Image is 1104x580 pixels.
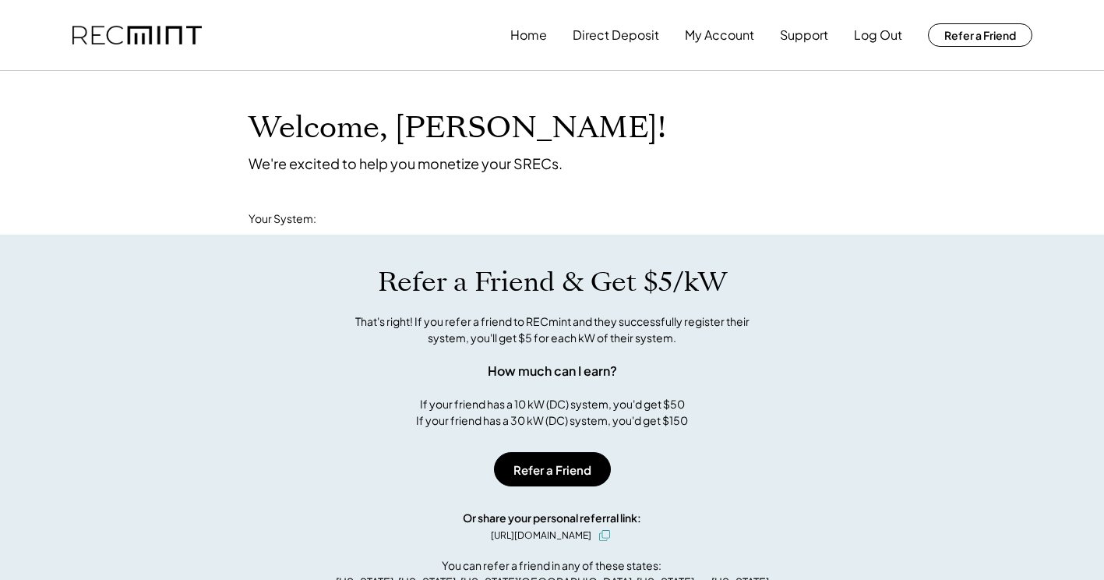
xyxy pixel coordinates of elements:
[491,529,591,543] div: [URL][DOMAIN_NAME]
[249,211,316,227] div: Your System:
[780,19,828,51] button: Support
[249,110,666,147] h1: Welcome, [PERSON_NAME]!
[928,23,1032,47] button: Refer a Friend
[494,452,611,486] button: Refer a Friend
[378,266,727,299] h1: Refer a Friend & Get $5/kW
[416,396,688,429] div: If your friend has a 10 kW (DC) system, you'd get $50 If your friend has a 30 kW (DC) system, you...
[488,362,617,380] div: How much can I earn?
[595,526,614,545] button: click to copy
[573,19,659,51] button: Direct Deposit
[249,154,563,172] div: We're excited to help you monetize your SRECs.
[463,510,641,526] div: Or share your personal referral link:
[685,19,754,51] button: My Account
[854,19,902,51] button: Log Out
[72,26,202,45] img: recmint-logotype%403x.png
[338,313,767,346] div: That's right! If you refer a friend to RECmint and they successfully register their system, you'l...
[510,19,547,51] button: Home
